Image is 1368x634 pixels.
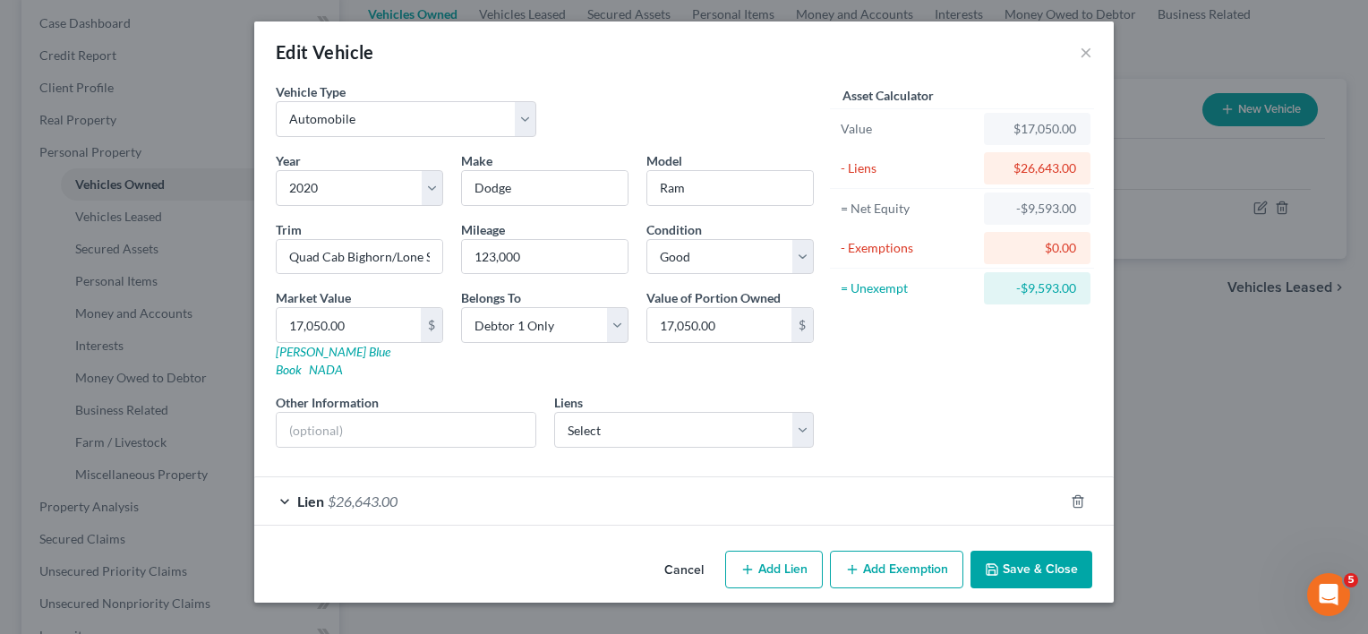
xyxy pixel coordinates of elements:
div: -$9,593.00 [998,279,1076,297]
div: -$9,593.00 [998,200,1076,218]
span: Lien [297,493,324,510]
div: $26,643.00 [998,159,1076,177]
input: -- [462,240,628,274]
input: 0.00 [647,308,791,342]
button: Cancel [650,553,718,588]
label: Vehicle Type [276,82,346,101]
button: Add Lien [725,551,823,588]
label: Trim [276,220,302,239]
div: = Net Equity [841,200,976,218]
div: Value [841,120,976,138]
span: Make [461,153,492,168]
div: $17,050.00 [998,120,1076,138]
label: Asset Calculator [842,86,934,105]
label: Value of Portion Owned [646,288,781,307]
div: $ [791,308,813,342]
a: [PERSON_NAME] Blue Book [276,344,390,377]
label: Other Information [276,393,379,412]
a: NADA [309,362,343,377]
button: × [1080,41,1092,63]
iframe: Intercom live chat [1307,573,1350,616]
label: Condition [646,220,702,239]
button: Add Exemption [830,551,963,588]
div: - Exemptions [841,239,976,257]
div: $0.00 [998,239,1076,257]
label: Liens [554,393,583,412]
input: (optional) [277,413,535,447]
div: - Liens [841,159,976,177]
label: Model [646,151,682,170]
label: Mileage [461,220,505,239]
input: ex. Altima [647,171,813,205]
input: 0.00 [277,308,421,342]
span: $26,643.00 [328,493,398,510]
div: = Unexempt [841,279,976,297]
label: Market Value [276,288,351,307]
div: $ [421,308,442,342]
div: Edit Vehicle [276,39,374,64]
button: Save & Close [970,551,1092,588]
span: Belongs To [461,290,521,305]
input: ex. LS, LT, etc [277,240,442,274]
span: 5 [1344,573,1358,587]
label: Year [276,151,301,170]
input: ex. Nissan [462,171,628,205]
